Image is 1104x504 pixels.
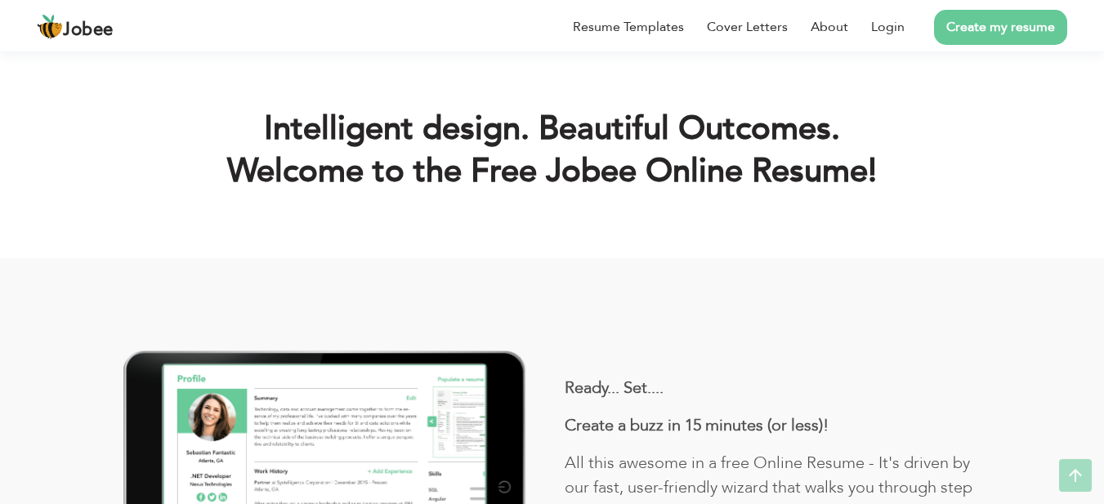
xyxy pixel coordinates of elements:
[573,17,684,37] a: Resume Templates
[565,414,829,436] b: Create a buzz in 15 minutes (or less)!
[63,21,114,39] span: Jobee
[934,10,1067,45] a: Create my resume
[565,377,664,399] b: Ready... Set....
[707,17,788,37] a: Cover Letters
[37,14,114,40] a: Jobee
[811,17,848,37] a: About
[871,17,905,37] a: Login
[37,14,63,40] img: jobee.io
[39,108,1065,193] h1: Intelligent design. Beautiful Outcomes. Welcome to the Free Jobee Online Resume!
